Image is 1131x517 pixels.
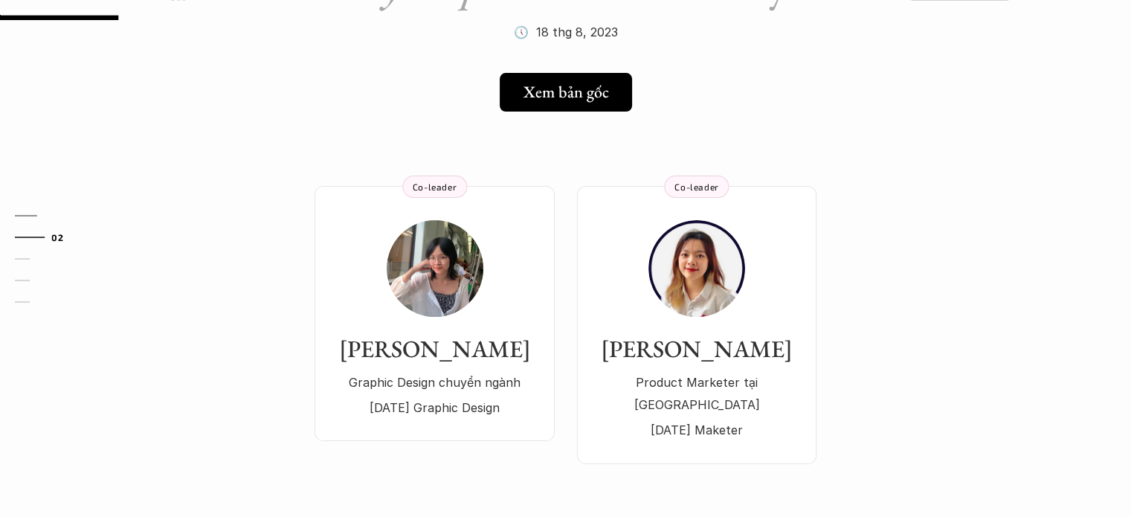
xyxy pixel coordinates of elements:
a: [PERSON_NAME]Product Marketer tại [GEOGRAPHIC_DATA][DATE] MaketerCo-leader [577,186,816,464]
p: 🕔 18 thg 8, 2023 [514,21,618,43]
p: Co-leader [674,182,718,192]
h3: [PERSON_NAME] [329,335,540,363]
h3: [PERSON_NAME] [592,335,802,363]
p: Product Marketer tại [GEOGRAPHIC_DATA] [592,371,802,417]
p: [DATE] Maketer [592,419,802,441]
a: 02 [15,228,86,246]
strong: 02 [51,231,63,242]
p: [DATE] Graphic Design [329,396,540,419]
p: Co-leader [413,182,457,192]
h5: Xem bản gốc [523,83,609,102]
p: Graphic Design chuyển ngành [329,371,540,394]
a: [PERSON_NAME]Graphic Design chuyển ngành[DATE] Graphic DesignCo-leader [315,186,555,441]
a: Xem bản gốc [500,73,632,112]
